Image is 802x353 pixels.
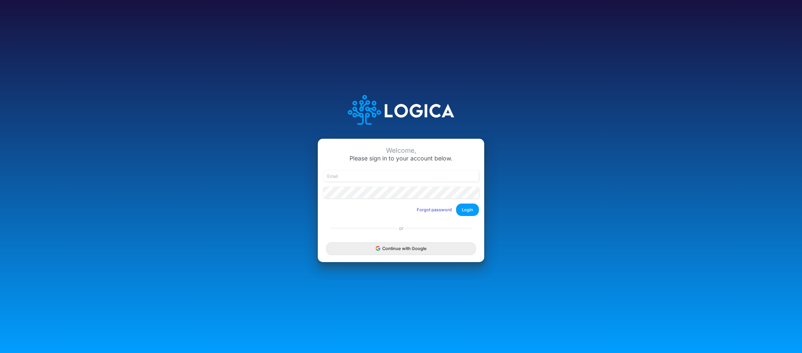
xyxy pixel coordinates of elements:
[323,147,479,154] div: Welcome,
[326,242,476,255] button: Continue with Google
[456,204,479,216] button: Login
[350,155,452,162] span: Please sign in to your account below.
[323,170,479,182] input: Email
[412,204,456,215] button: Forgot password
